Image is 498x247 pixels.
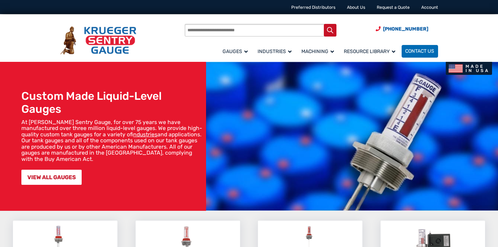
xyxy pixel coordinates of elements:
a: industries [133,131,157,138]
span: [PHONE_NUMBER] [383,26,428,32]
a: Request a Quote [377,5,410,10]
a: About Us [347,5,365,10]
a: Resource Library [340,44,402,58]
a: Industries [254,44,298,58]
h1: Custom Made Liquid-Level Gauges [21,90,203,116]
a: Preferred Distributors [291,5,335,10]
span: Industries [258,48,292,54]
a: VIEW ALL GAUGES [21,170,82,185]
img: bg_hero_bannerksentry [206,62,498,211]
a: Machining [298,44,340,58]
a: Contact Us [402,45,438,58]
span: Resource Library [344,48,395,54]
img: Krueger Sentry Gauge [60,26,136,54]
span: Machining [301,48,334,54]
a: Account [421,5,438,10]
a: Gauges [219,44,254,58]
span: Gauges [223,48,248,54]
img: Made In USA [446,62,492,75]
span: Contact Us [405,48,434,54]
a: Phone Number (920) 434-8860 [376,25,428,33]
p: At [PERSON_NAME] Sentry Gauge, for over 75 years we have manufactured over three million liquid-l... [21,119,203,162]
